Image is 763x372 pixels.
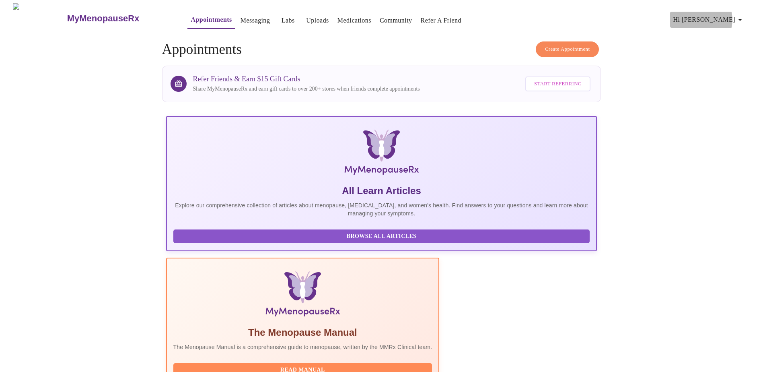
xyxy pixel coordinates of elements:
[193,75,420,83] h3: Refer Friends & Earn $15 Gift Cards
[173,343,432,351] p: The Menopause Manual is a comprehensive guide to menopause, written by the MMRx Clinical team.
[173,229,590,244] button: Browse All Articles
[67,13,140,24] h3: MyMenopauseRx
[238,130,525,178] img: MyMenopauseRx Logo
[162,41,601,58] h4: Appointments
[673,14,745,25] span: Hi [PERSON_NAME]
[181,231,582,242] span: Browse All Articles
[187,12,235,29] button: Appointments
[241,15,270,26] a: Messaging
[417,12,465,29] button: Refer a Friend
[275,12,301,29] button: Labs
[670,12,748,28] button: Hi [PERSON_NAME]
[173,326,432,339] h5: The Menopause Manual
[193,85,420,93] p: Share MyMenopauseRx and earn gift cards to over 200+ stores when friends complete appointments
[214,271,391,320] img: Menopause Manual
[173,201,590,217] p: Explore our comprehensive collection of articles about menopause, [MEDICAL_DATA], and women's hea...
[306,15,329,26] a: Uploads
[421,15,462,26] a: Refer a Friend
[523,72,592,95] a: Start Referring
[534,79,582,89] span: Start Referring
[376,12,415,29] button: Community
[380,15,412,26] a: Community
[337,15,371,26] a: Medications
[13,3,66,33] img: MyMenopauseRx Logo
[282,15,295,26] a: Labs
[545,45,590,54] span: Create Appointment
[334,12,374,29] button: Medications
[66,4,171,33] a: MyMenopauseRx
[173,184,590,197] h5: All Learn Articles
[173,232,592,239] a: Browse All Articles
[536,41,599,57] button: Create Appointment
[191,14,232,25] a: Appointments
[303,12,332,29] button: Uploads
[525,76,590,91] button: Start Referring
[237,12,273,29] button: Messaging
